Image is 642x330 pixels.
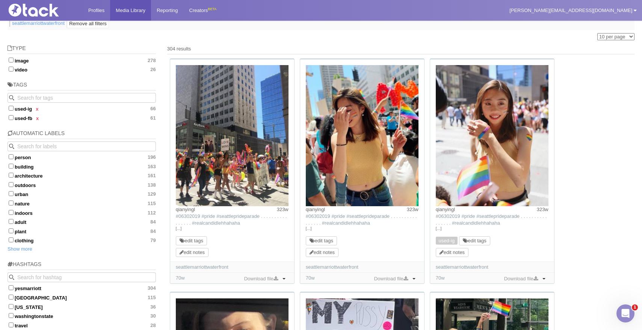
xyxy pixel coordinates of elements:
span: 161 [148,173,156,179]
a: x [36,106,38,112]
a: edit notes [440,249,465,255]
label: outdoors [8,181,156,189]
img: Image may contain: parade, person, pride parade, clothing, shorts, adult, male, man, female, woma... [306,65,418,206]
span: 129 [148,191,156,197]
div: seattlemarriottwaterfront [176,264,289,271]
time: Posted: 7/1/2019, 10:53:14 PM [407,206,418,213]
time: Added: 5/9/2024, 7:29:39 PM [436,275,445,281]
label: yesmarriott [8,284,156,292]
input: person196 [9,154,14,159]
label: image [8,56,156,64]
span: 115 [148,295,156,301]
span: 26 [150,67,156,73]
input: used-igx 66 [9,106,14,111]
a: qianyingl [176,207,195,212]
input: travel28 [9,322,14,327]
span: 196 [148,154,156,160]
label: [GEOGRAPHIC_DATA] [8,294,156,301]
span: 66 [150,106,156,112]
input: outdoors138 [9,182,14,187]
svg: Search [9,95,14,100]
div: BETA [208,5,216,13]
h5: Tags [8,82,156,91]
h5: Hashtags [8,262,156,270]
input: nature115 [9,201,14,205]
span: #06302019 #pride #seattleprideparade . . . . . . . . . . . . . . . . #realcandidlehhahaha #photog... [436,213,547,239]
input: image278 [9,58,14,62]
label: indoors [8,209,156,216]
input: indoors112 [9,210,14,215]
a: Remove all filters [66,19,109,28]
input: [GEOGRAPHIC_DATA]115 [9,295,14,300]
a: Download file [502,275,540,283]
div: seattlemarriottwaterfront [436,264,548,271]
img: Image may contain: face, head, person, photography, portrait, parade, pride parade, accessories, ... [436,65,548,206]
h5: Type [8,46,156,54]
a: […] [436,225,548,232]
time: Posted: 7/1/2019, 10:53:14 PM [277,206,289,213]
a: edit tags [310,238,333,243]
a: qianyingl [306,207,325,212]
span: 304 [148,285,156,291]
label: building [8,163,156,170]
a: Download file [372,275,410,283]
a: x [36,116,39,121]
span: 61 [150,115,156,121]
span: 79 [150,237,156,243]
div: Remove all filters [69,20,107,27]
svg: Search [9,275,14,280]
label: washingtonstate [8,312,156,319]
a: […] [176,225,289,232]
input: Search for tags [8,93,156,103]
input: plant84 [9,228,14,233]
label: travel [8,321,156,329]
iframe: Intercom live chat [616,304,634,322]
span: 84 [150,228,156,234]
span: 163 [148,164,156,170]
span: 36 [150,304,156,310]
a: edit notes [180,249,205,255]
a: edit notes [310,249,335,255]
a: edit tags [180,238,203,243]
time: Added: 5/9/2024, 7:29:42 PM [176,275,185,281]
input: Search for hashtag [8,272,156,282]
span: #06302019 #pride #seattleprideparade . . . . . . . . . . . . . . . . #realcandidlehhahaha #photog... [176,213,287,239]
time: Added: 5/9/2024, 7:29:41 PM [306,275,315,281]
label: used-ig [8,105,156,112]
a: seattlemarriottwaterfront [12,20,65,27]
span: 138 [148,182,156,188]
a: edit tags [463,238,486,243]
time: Posted: 7/1/2019, 10:53:14 PM [537,206,548,213]
a: Download file [242,275,280,283]
img: Tack [6,4,81,17]
input: urban129 [9,191,14,196]
input: adult84 [9,219,14,224]
label: nature [8,199,156,207]
span: 1 [632,304,638,310]
input: used-fbx 61 [9,115,14,120]
label: architecture [8,172,156,179]
span: 28 [150,322,156,328]
img: Image may contain: parade, person, people, adult, female, woman, pride parade, boy, child, male, ... [176,65,289,206]
label: person [8,153,156,161]
input: washingtonstate30 [9,313,14,318]
input: video26 [9,67,14,71]
input: yesmarriott304 [9,285,14,290]
button: Search [8,272,17,282]
svg: Search [9,144,14,149]
span: used-ig [436,237,458,245]
input: Search for labels [8,141,156,151]
div: 304 results [167,46,634,52]
a: […] [306,225,418,232]
button: Search [8,141,17,151]
h5: Automatic Labels [8,131,156,139]
span: 115 [148,201,156,207]
input: architecture161 [9,173,14,178]
label: used-fb [8,114,156,122]
input: clothing79 [9,237,14,242]
label: plant [8,227,156,235]
a: Show more [8,246,32,252]
label: [US_STATE] [8,303,156,310]
span: 112 [148,210,156,216]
